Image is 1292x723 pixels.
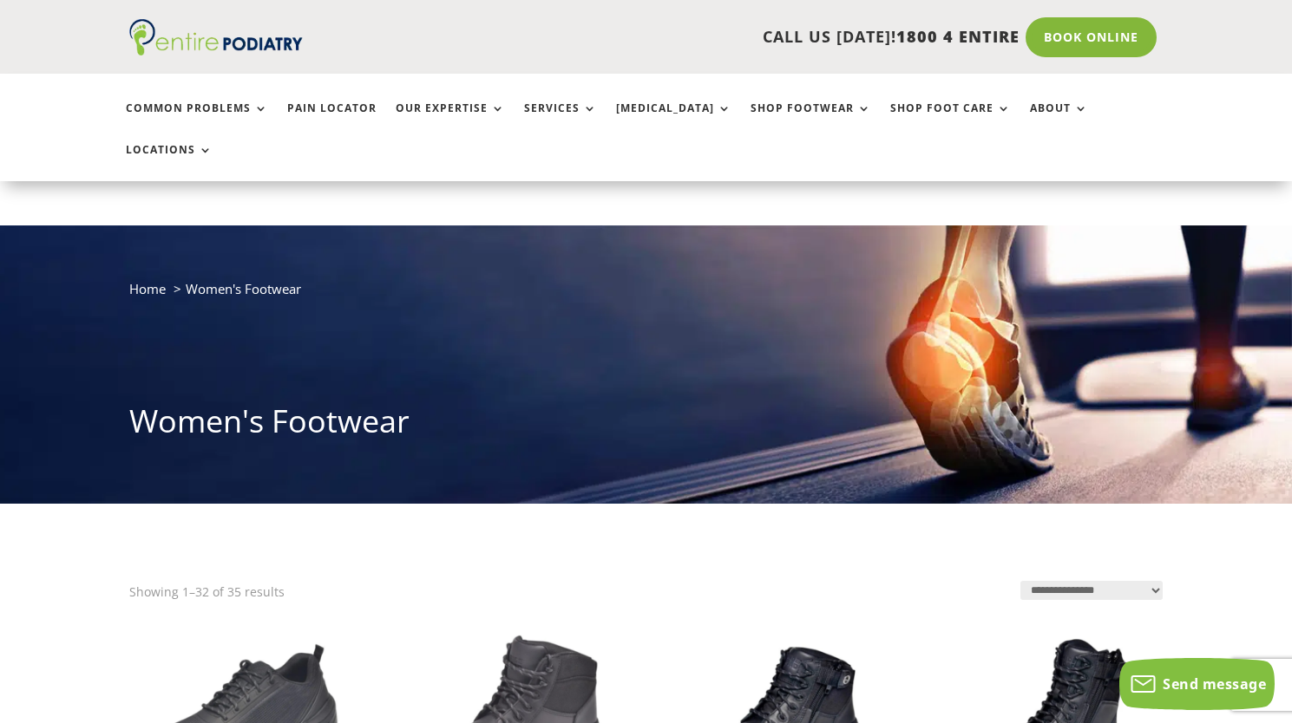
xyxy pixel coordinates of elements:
a: Our Expertise [396,102,505,140]
span: 1800 4 ENTIRE [896,26,1020,47]
span: Women's Footwear [186,280,301,297]
a: Shop Footwear [751,102,871,140]
a: Services [524,102,597,140]
select: Shop order [1020,581,1163,600]
a: Pain Locator [287,102,377,140]
a: About [1030,102,1088,140]
p: Showing 1–32 of 35 results [129,581,285,603]
img: logo (1) [129,19,303,55]
a: Shop Foot Care [890,102,1011,140]
a: Entire Podiatry [129,42,303,59]
a: Book Online [1026,17,1157,57]
a: Locations [126,144,213,181]
a: Common Problems [126,102,268,140]
h1: Women's Footwear [129,400,1163,452]
a: [MEDICAL_DATA] [616,102,731,140]
button: Send message [1119,658,1275,710]
span: Send message [1163,674,1266,694]
p: CALL US [DATE]! [368,26,1020,49]
a: Home [129,280,166,297]
nav: breadcrumb [129,277,1163,313]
